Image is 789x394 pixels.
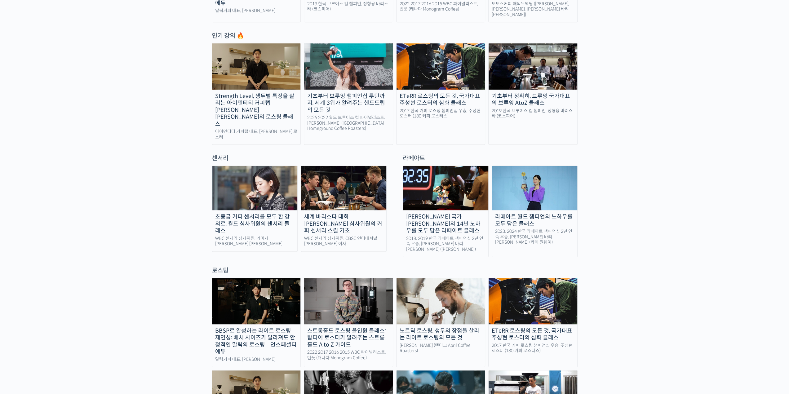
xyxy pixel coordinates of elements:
[488,278,578,367] a: ETeRR 로스팅의 모든 것, 국가대표 주성현 로스터의 심화 클래스 2017 한국 커피 로스팅 챔피언십 우승, 주성현 로스터 (180 커피 로스터스)
[212,166,298,252] a: 초중급 커피 센서리를 모두 한 강의로, 월드 심사위원의 센서리 클래스 WBC 센서리 심사위원, 기미사 [PERSON_NAME] [PERSON_NAME]
[492,229,577,245] div: 2023, 2024 한국 라떼아트 챔피언십 2년 연속 우승, [PERSON_NAME] 바리[PERSON_NAME] (카페 원웨이)
[492,166,578,257] a: 라떼아트 월드 챔피언의 노하우를 모두 담은 클래스 2023, 2024 한국 라떼아트 챔피언십 2년 연속 우승, [PERSON_NAME] 바리[PERSON_NAME] (카페 원웨이)
[212,357,301,362] div: 말릭커피 대표, [PERSON_NAME]
[489,278,577,324] img: eterr-roasting_course-thumbnail.jpg
[397,343,485,354] div: [PERSON_NAME] (덴마크 April Coffee Roasters)
[492,213,577,227] div: 라떼아트 월드 챔피언의 노하우를 모두 담은 클래스
[489,327,577,341] div: ETeRR 로스팅의 모든 것, 국가대표 주성현 로스터의 심화 클래스
[304,278,393,324] img: stronghold-roasting_course-thumbnail.jpg
[304,327,393,348] div: 스트롱홀드 로스팅 올인원 클래스: 탑티어 로스터가 알려주는 스트롱홀드 A to Z 가이드
[212,93,301,128] div: Strength Level, 생두별 특징을 살리는 아이덴티티 커피랩 [PERSON_NAME] [PERSON_NAME]의 로스팅 클래스
[212,213,297,234] div: 초중급 커피 센서리를 모두 한 강의로, 월드 심사위원의 센서리 클래스
[209,154,390,162] div: 센서리
[304,350,393,361] div: 2022 2017 2016 2015 WBC 파이널리스트, 벤풋 (캐나다 Monogram Coffee)
[212,327,301,355] div: BBSP로 완성하는 라이트 로스팅 재연성: 배치 사이즈가 달라져도 안정적인 말릭의 로스팅 – 언스페셜티 에듀
[400,154,581,162] div: 라떼아트
[397,108,485,119] div: 2017 한국 커피 로스팅 챔피언십 우승, 주성현 로스터 (180 커피 로스터스)
[212,236,297,247] div: WBC 센서리 심사위원, 기미사 [PERSON_NAME] [PERSON_NAME]
[489,93,577,107] div: 기초부터 정확히, 브루잉 국가대표의 브루잉 AtoZ 클래스
[212,266,578,275] div: 로스팅
[489,1,577,18] div: 모모스커피 해외무역팀 ([PERSON_NAME], [PERSON_NAME], [PERSON_NAME] 바리[PERSON_NAME])
[212,129,301,140] div: 아이덴티티 커피랩 대표, [PERSON_NAME] 로스터
[304,278,393,367] a: 스트롱홀드 로스팅 올인원 클래스: 탑티어 로스터가 알려주는 스트롱홀드 A to Z 가이드 2022 2017 2016 2015 WBC 파이널리스트, 벤풋 (캐나다 Monogra...
[492,166,577,210] img: latte-art_course-thumbnail.jpeg
[304,43,393,145] a: 기초부터 브루잉 챔피언십 루틴까지, 세계 3위가 알려주는 핸드드립의 모든 것 2025 2022 월드 브루어스 컵 파이널리스트, [PERSON_NAME] ([GEOGRAPHIC...
[301,166,386,210] img: seonheeyoon_thumbnail.jpeg
[301,166,387,252] a: 세계 바리스타 대회 [PERSON_NAME] 심사위원의 커피 센서리 스킬 기초 WBC 센서리 심사위원, CBSC 인터내셔널 [PERSON_NAME] 이사
[301,213,386,234] div: 세계 바리스타 대회 [PERSON_NAME] 심사위원의 커피 센서리 스킬 기초
[212,278,301,367] a: BBSP로 완성하는 라이트 로스팅 재연성: 배치 사이즈가 달라져도 안정적인 말릭의 로스팅 – 언스페셜티 에듀 말릭커피 대표, [PERSON_NAME]
[2,197,41,212] a: 홈
[96,206,103,211] span: 설정
[304,43,393,89] img: from-brewing-basics-to-competition_course-thumbnail.jpg
[397,93,485,107] div: ETeRR 로스팅의 모든 것, 국가대표 주성현 로스터의 심화 클래스
[301,236,386,247] div: WBC 센서리 심사위원, CBSC 인터내셔널 [PERSON_NAME] 이사
[488,43,578,145] a: 기초부터 정확히, 브루잉 국가대표의 브루잉 AtoZ 클래스 2019 한국 브루어스 컵 챔피언, 정형용 바리스타 (코스피어)
[397,43,485,89] img: eterr-roasting_course-thumbnail.jpg
[304,115,393,131] div: 2025 2022 월드 브루어스 컵 파이널리스트, [PERSON_NAME] ([GEOGRAPHIC_DATA] Homeground Coffee Roasters)
[212,278,301,324] img: malic-roasting-class_course-thumbnail.jpg
[212,166,297,210] img: inyoungsong_course_thumbnail.jpg
[80,197,119,212] a: 설정
[489,108,577,119] div: 2019 한국 브루어스 컵 챔피언, 정형용 바리스타 (코스피어)
[396,278,485,367] a: 노르딕 로스팅, 생두의 장점을 살리는 라이트 로스팅의 모든 것 [PERSON_NAME] (덴마크 April Coffee Roasters)
[304,93,393,114] div: 기초부터 브루잉 챔피언십 루틴까지, 세계 3위가 알려주는 핸드드립의 모든 것
[403,213,488,234] div: [PERSON_NAME] 국가[PERSON_NAME]의 14년 노하우를 모두 담은 라떼아트 클래스
[212,43,301,145] a: Strength Level, 생두별 특징을 살리는 아이덴티티 커피랩 [PERSON_NAME] [PERSON_NAME]의 로스팅 클래스 아이덴티티 커피랩 대표, [PERSON_...
[403,236,488,252] div: 2018, 2019 한국 라떼아트 챔피언십 2년 연속 우승, [PERSON_NAME] 바리[PERSON_NAME] ([PERSON_NAME])
[212,32,578,40] div: 인기 강의 🔥
[57,206,64,211] span: 대화
[397,327,485,341] div: 노르딕 로스팅, 생두의 장점을 살리는 라이트 로스팅의 모든 것
[304,1,393,12] div: 2019 한국 브루어스 컵 챔피언, 정형용 바리스타 (코스피어)
[41,197,80,212] a: 대화
[403,166,489,257] a: [PERSON_NAME] 국가[PERSON_NAME]의 14년 노하우를 모두 담은 라떼아트 클래스 2018, 2019 한국 라떼아트 챔피언십 2년 연속 우승, [PERSON_...
[489,43,577,89] img: hyungyongjeong_thumbnail.jpg
[396,43,485,145] a: ETeRR 로스팅의 모든 것, 국가대표 주성현 로스터의 심화 클래스 2017 한국 커피 로스팅 챔피언십 우승, 주성현 로스터 (180 커피 로스터스)
[20,206,23,211] span: 홈
[212,8,301,14] div: 말릭커피 대표, [PERSON_NAME]
[403,166,488,210] img: wonjaechoi-course-thumbnail.jpeg
[397,278,485,324] img: nordic-roasting-course-thumbnail.jpeg
[212,43,301,89] img: identity-roasting_course-thumbnail.jpg
[489,343,577,354] div: 2017 한국 커피 로스팅 챔피언십 우승, 주성현 로스터 (180 커피 로스터스)
[397,1,485,12] div: 2022 2017 2016 2015 WBC 파이널리스트, 벤풋 (캐나다 Monogram Coffee)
